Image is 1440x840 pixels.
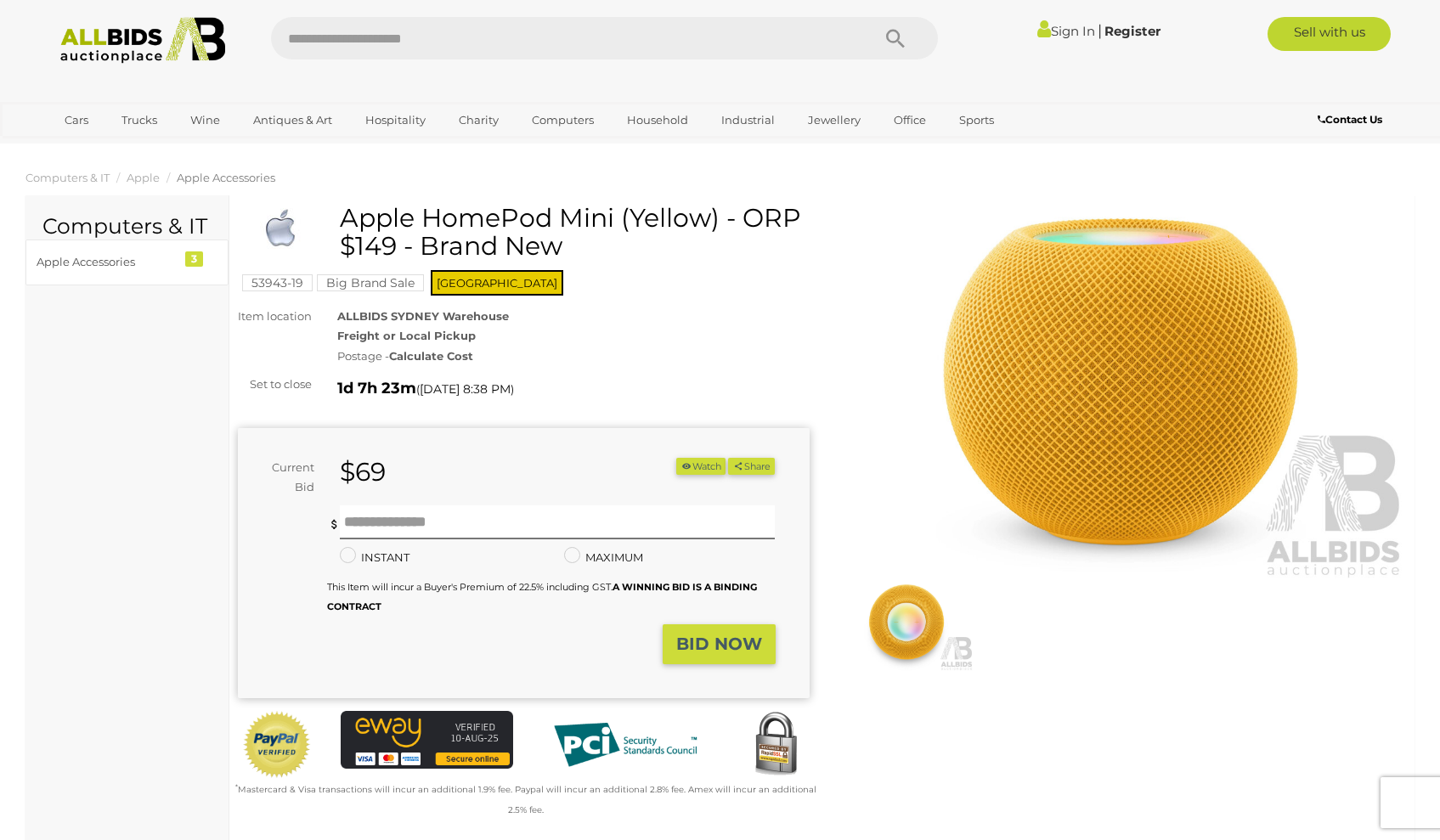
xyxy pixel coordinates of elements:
[1268,17,1391,51] a: Sell with us
[242,106,343,134] a: Antiques & Art
[676,458,726,476] button: Watch
[317,276,424,290] a: Big Brand Sale
[37,252,177,272] div: Apple Accessories
[242,274,313,291] mark: 53943-19
[317,274,424,291] mark: Big Brand Sale
[676,458,726,476] li: Watch this item
[177,171,275,184] a: Apple Accessories
[337,347,809,366] div: Postage -
[883,106,937,134] a: Office
[54,106,99,134] a: Cars
[51,17,235,64] img: Allbids.com.au
[354,106,437,134] a: Hospitality
[238,458,327,498] div: Current Bid
[839,584,974,671] img: Apple HomePod Mini (Yellow) - ORP $149 - Brand New
[948,106,1005,134] a: Sports
[416,382,514,396] span: ( )
[327,581,757,612] small: This Item will incur a Buyer's Premium of 22.5% including GST.
[564,548,643,567] label: MAXIMUM
[710,106,786,134] a: Industrial
[1037,23,1095,39] a: Sign In
[185,251,203,267] div: 3
[835,212,1407,580] img: Apple HomePod Mini (Yellow) - ORP $149 - Brand New
[853,17,938,59] button: Search
[389,349,473,363] strong: Calculate Cost
[663,624,776,664] button: BID NOW
[337,329,476,342] strong: Freight or Local Pickup
[340,548,409,567] label: INSTANT
[42,215,212,239] h2: Computers & IT
[225,307,325,326] div: Item location
[521,106,605,134] a: Computers
[54,134,196,162] a: [GEOGRAPHIC_DATA]
[25,171,110,184] a: Computers & IT
[1098,21,1102,40] span: |
[540,711,710,779] img: PCI DSS compliant
[616,106,699,134] a: Household
[246,204,805,260] h1: Apple HomePod Mini (Yellow) - ORP $149 - Brand New
[337,309,509,323] strong: ALLBIDS SYDNEY Warehouse
[337,379,416,397] strong: 1d 7h 23m
[246,208,314,249] img: Apple HomePod Mini (Yellow) - ORP $149 - Brand New
[676,634,762,654] strong: BID NOW
[1318,110,1386,129] a: Contact Us
[127,171,160,184] a: Apple
[25,240,229,285] a: Apple Accessories 3
[420,381,511,397] span: [DATE] 8:38 PM
[235,784,816,815] small: Mastercard & Visa transactions will incur an additional 1.9% fee. Paypal will incur an additional...
[1104,23,1160,39] a: Register
[1318,113,1382,126] b: Contact Us
[225,375,325,394] div: Set to close
[242,711,312,779] img: Official PayPal Seal
[728,458,775,476] button: Share
[448,106,510,134] a: Charity
[797,106,872,134] a: Jewellery
[110,106,168,134] a: Trucks
[431,270,563,296] span: [GEOGRAPHIC_DATA]
[341,711,513,769] img: eWAY Payment Gateway
[340,456,386,488] strong: $69
[742,711,810,779] img: Secured by Rapid SSL
[242,276,313,290] a: 53943-19
[179,106,231,134] a: Wine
